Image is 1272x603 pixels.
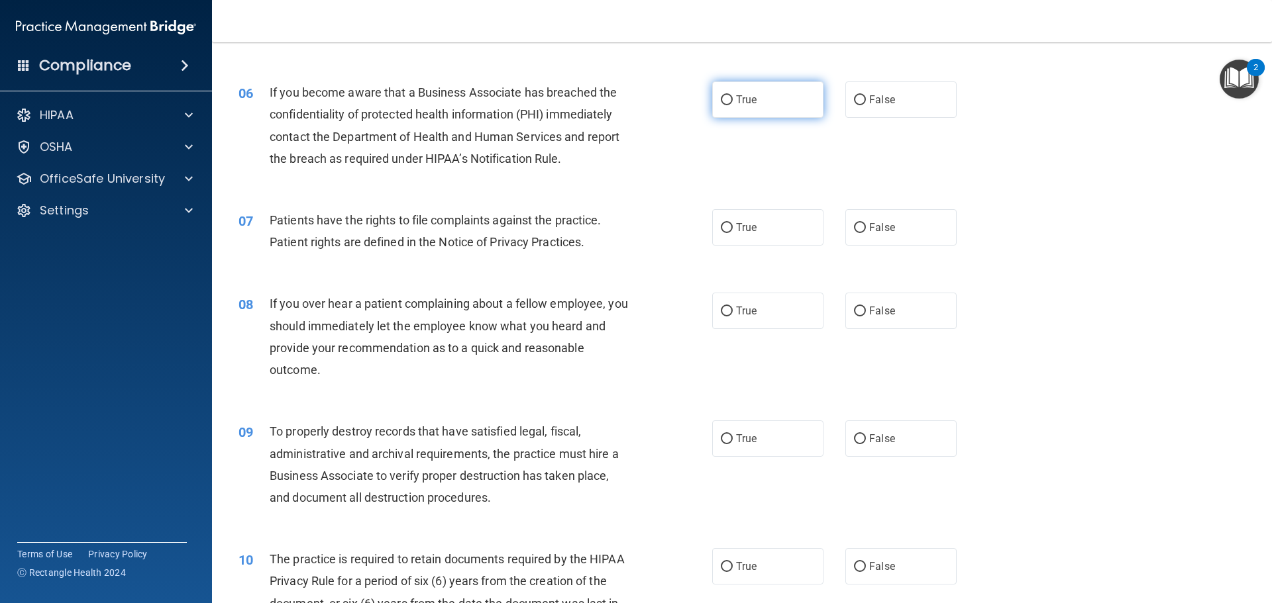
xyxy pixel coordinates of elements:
[721,434,733,444] input: True
[736,304,757,317] span: True
[869,221,895,234] span: False
[238,297,253,312] span: 08
[721,562,733,572] input: True
[869,560,895,573] span: False
[869,432,895,445] span: False
[1043,509,1256,562] iframe: Drift Widget Chat Controller
[238,85,253,101] span: 06
[16,171,193,187] a: OfficeSafe University
[40,203,89,218] p: Settings
[270,424,619,504] span: To properly destroy records that have satisfied legal, fiscal, administrative and archival requir...
[16,203,193,218] a: Settings
[869,304,895,317] span: False
[40,107,74,123] p: HIPAA
[40,171,165,187] p: OfficeSafe University
[238,552,253,568] span: 10
[736,93,757,106] span: True
[736,432,757,445] span: True
[16,14,196,40] img: PMB logo
[238,213,253,229] span: 07
[17,547,72,561] a: Terms of Use
[721,223,733,233] input: True
[17,566,126,579] span: Ⓒ Rectangle Health 2024
[270,85,619,165] span: If you become aware that a Business Associate has breached the confidentiality of protected healt...
[39,56,131,75] h4: Compliance
[854,306,866,316] input: False
[16,107,193,123] a: HIPAA
[40,139,73,155] p: OSHA
[1220,60,1259,99] button: Open Resource Center, 2 new notifications
[270,297,628,377] span: If you over hear a patient complaining about a fellow employee, you should immediately let the em...
[270,213,602,249] span: Patients have the rights to file complaints against the practice. Patient rights are defined in t...
[16,139,193,155] a: OSHA
[1253,68,1258,85] div: 2
[88,547,148,561] a: Privacy Policy
[869,93,895,106] span: False
[854,95,866,105] input: False
[736,221,757,234] span: True
[721,95,733,105] input: True
[854,223,866,233] input: False
[736,560,757,573] span: True
[721,306,733,316] input: True
[854,434,866,444] input: False
[238,424,253,440] span: 09
[854,562,866,572] input: False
